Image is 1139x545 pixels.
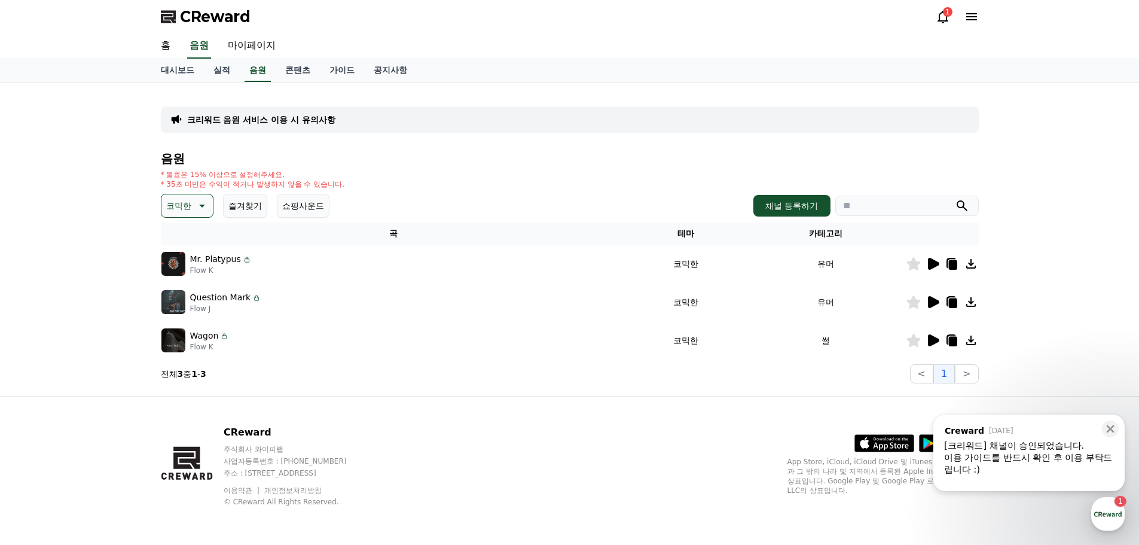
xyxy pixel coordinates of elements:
button: 채널 등록하기 [753,195,830,217]
button: 쇼핑사운드 [277,194,329,218]
div: 1 [943,7,952,17]
img: music [161,328,185,352]
span: CReward [180,7,251,26]
strong: 1 [191,369,197,379]
p: * 볼륨은 15% 이상으로 설정해주세요. [161,170,345,179]
td: 유머 [746,245,905,283]
strong: 3 [200,369,206,379]
p: Mr. Platypus [190,253,241,266]
img: music [161,252,185,276]
a: 크리워드 음원 서비스 이용 시 유의사항 [187,114,335,126]
a: 홈 [151,34,180,59]
a: 공지사항 [364,59,417,82]
button: 코믹한 [161,194,213,218]
p: CReward [224,425,370,440]
p: 전체 중 - [161,368,206,380]
button: < [910,364,933,383]
p: Flow K [190,342,230,352]
a: 실적 [204,59,240,82]
p: * 35초 미만은 수익이 적거나 발생하지 않을 수 있습니다. [161,179,345,189]
p: Question Mark [190,291,251,304]
p: 주식회사 와이피랩 [224,444,370,454]
strong: 3 [178,369,184,379]
a: 마이페이지 [218,34,285,59]
a: 가이드 [320,59,364,82]
button: > [955,364,978,383]
td: 코믹한 [626,283,747,321]
p: 사업자등록번호 : [PHONE_NUMBER] [224,456,370,466]
a: 이용약관 [224,486,261,495]
a: 콘텐츠 [276,59,320,82]
button: 1 [933,364,955,383]
a: 대시보드 [151,59,204,82]
p: 코믹한 [166,197,191,214]
p: App Store, iCloud, iCloud Drive 및 iTunes Store는 미국과 그 밖의 나라 및 지역에서 등록된 Apple Inc.의 서비스 상표입니다. Goo... [787,457,979,495]
p: © CReward All Rights Reserved. [224,497,370,507]
p: Wagon [190,330,219,342]
th: 테마 [626,223,747,245]
th: 곡 [161,223,626,245]
a: 음원 [187,34,211,59]
td: 코믹한 [626,245,747,283]
a: 음원 [245,59,271,82]
a: 1 [936,10,950,24]
td: 썰 [746,321,905,360]
p: 주소 : [STREET_ADDRESS] [224,468,370,478]
th: 카테고리 [746,223,905,245]
td: 코믹한 [626,321,747,360]
img: music [161,290,185,314]
button: 즐겨찾기 [223,194,267,218]
a: 개인정보처리방침 [264,486,322,495]
h4: 음원 [161,152,979,165]
td: 유머 [746,283,905,321]
a: CReward [161,7,251,26]
p: Flow J [190,304,262,313]
p: Flow K [190,266,252,275]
